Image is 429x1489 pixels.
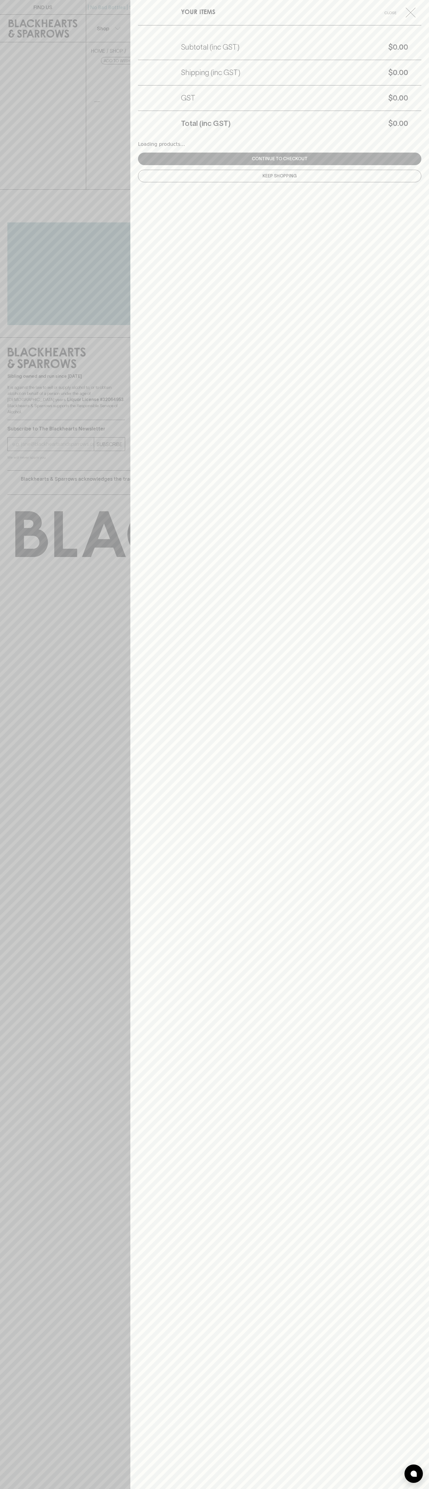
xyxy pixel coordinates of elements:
[411,1471,417,1477] img: bubble-icon
[231,119,408,128] h5: $0.00
[181,8,215,17] h6: YOUR ITEMS
[138,141,421,148] div: Loading products...
[138,170,421,182] button: Keep Shopping
[195,93,408,103] h5: $0.00
[378,9,403,16] span: Close
[240,68,408,78] h5: $0.00
[181,119,231,128] h5: Total (inc GST)
[378,8,420,17] button: Close
[181,93,195,103] h5: GST
[239,42,408,52] h5: $0.00
[181,68,240,78] h5: Shipping (inc GST)
[181,42,239,52] h5: Subtotal (inc GST)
